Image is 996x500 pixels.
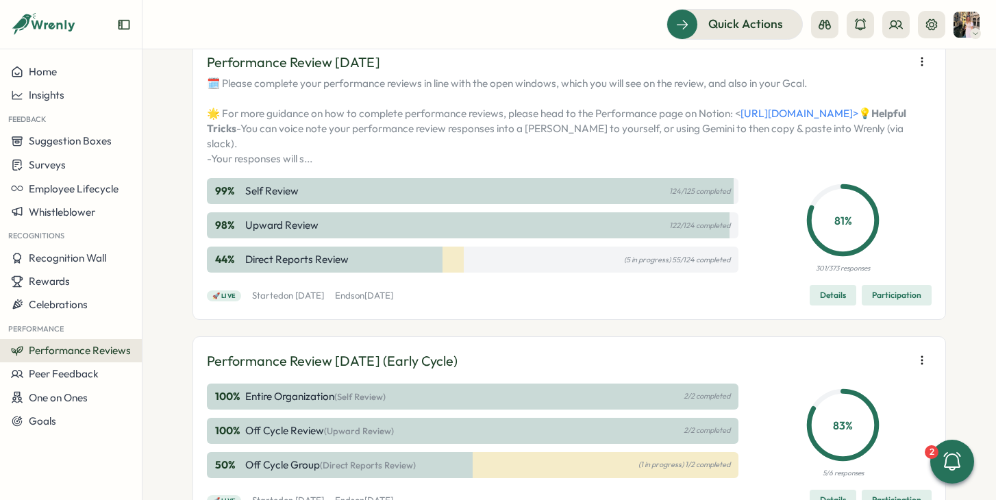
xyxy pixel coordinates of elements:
[29,275,70,288] span: Rewards
[215,458,242,473] p: 50 %
[624,255,730,264] p: (5 in progress) 55/124 completed
[820,286,846,305] span: Details
[207,76,932,166] p: 🗓️ Please complete your performance reviews in line with the open windows, which you will see on ...
[324,425,394,436] span: (Upward Review)
[29,251,106,264] span: Recognition Wall
[215,218,242,233] p: 98 %
[669,187,730,196] p: 124/125 completed
[667,9,803,39] button: Quick Actions
[954,12,980,38] img: Hannah Saunders
[207,351,458,372] p: Performance Review [DATE] (Early Cycle)
[245,252,349,267] p: Direct Reports Review
[212,291,236,301] span: 🚀 Live
[245,423,394,438] p: Off Cycle Review
[925,445,938,459] div: 2
[816,263,870,274] p: 301/373 responses
[708,15,783,33] span: Quick Actions
[684,392,730,401] p: 2/2 completed
[684,426,730,435] p: 2/2 completed
[252,290,324,302] p: Started on [DATE]
[245,389,386,404] p: Entire Organization
[334,391,386,402] span: (Self Review)
[215,389,242,404] p: 100 %
[245,218,319,233] p: Upward Review
[823,468,864,479] p: 5/6 responses
[29,298,88,311] span: Celebrations
[215,423,242,438] p: 100 %
[29,158,66,171] span: Surveys
[29,414,56,427] span: Goals
[740,107,858,120] a: [URL][DOMAIN_NAME]>
[862,285,932,305] button: Participation
[29,391,88,404] span: One on Ones
[207,52,380,73] p: Performance Review [DATE]
[669,221,730,230] p: 122/124 completed
[930,440,974,484] button: 2
[29,367,99,380] span: Peer Feedback
[320,460,416,471] span: (Direct Reports Review)
[215,252,242,267] p: 44 %
[29,344,131,357] span: Performance Reviews
[335,290,393,302] p: Ends on [DATE]
[245,458,416,473] p: Off Cycle Group
[810,285,856,305] button: Details
[245,184,299,199] p: Self Review
[810,416,876,434] p: 83 %
[29,88,64,101] span: Insights
[872,286,921,305] span: Participation
[29,65,57,78] span: Home
[638,460,730,469] p: (1 in progress) 1/2 completed
[29,205,95,218] span: Whistleblower
[215,184,242,199] p: 99 %
[810,212,876,229] p: 81 %
[29,134,112,147] span: Suggestion Boxes
[29,182,119,195] span: Employee Lifecycle
[117,18,131,32] button: Expand sidebar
